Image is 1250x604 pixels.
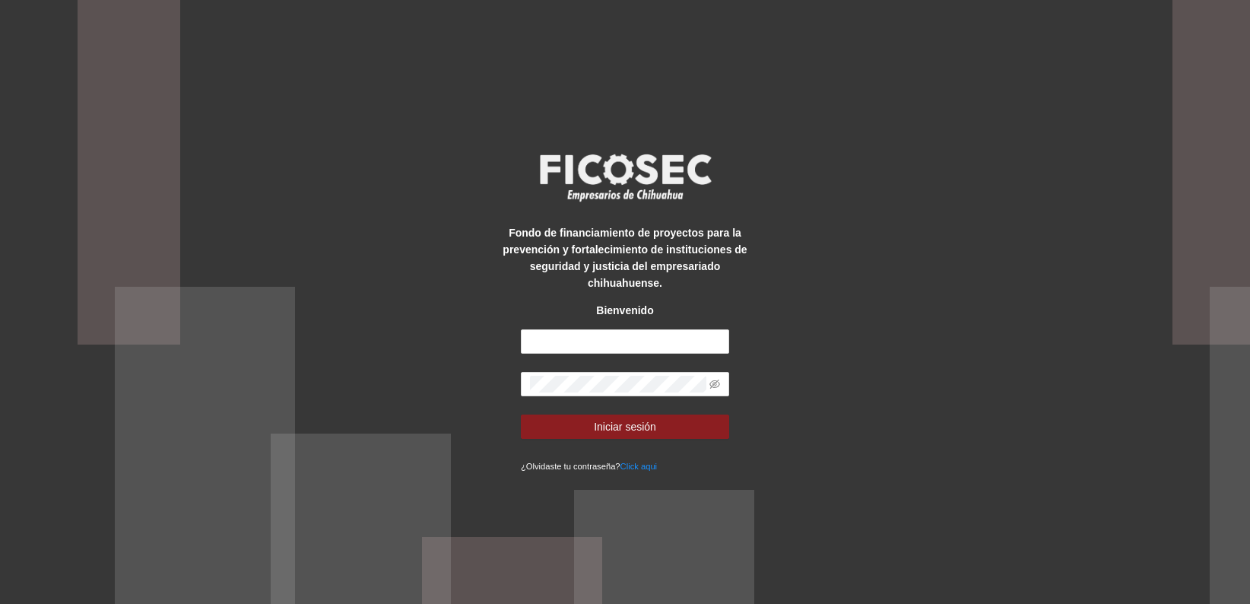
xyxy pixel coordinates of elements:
button: Iniciar sesión [521,415,729,439]
span: eye-invisible [709,379,720,389]
a: Click aqui [620,462,658,471]
img: logo [530,149,720,205]
small: ¿Olvidaste tu contraseña? [521,462,657,471]
strong: Fondo de financiamiento de proyectos para la prevención y fortalecimiento de instituciones de seg... [503,227,747,289]
strong: Bienvenido [596,304,653,316]
span: Iniciar sesión [594,418,656,435]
